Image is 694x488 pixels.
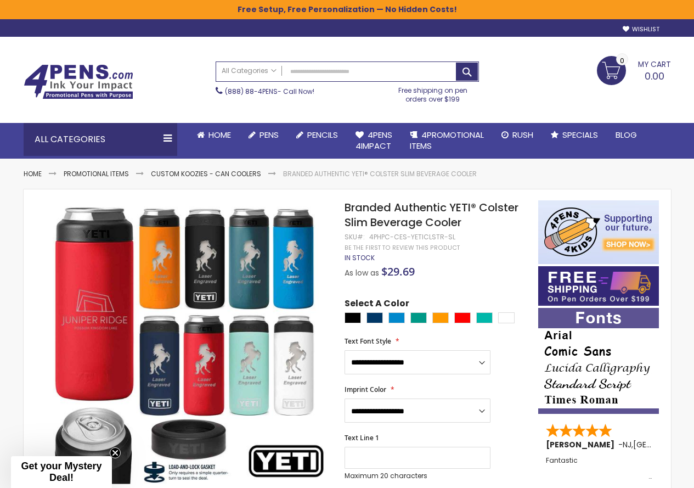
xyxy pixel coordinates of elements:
div: Get your Mystery Deal!Close teaser [11,456,112,488]
a: Rush [493,123,542,147]
span: Pencils [307,129,338,141]
div: Seafoam Green [410,312,427,323]
img: Branded Authentic YETI® Colster Slim Beverage Cooler [46,199,330,484]
img: 4pens 4 kids [538,200,659,264]
p: Maximum 20 characters [345,472,490,480]
a: Home [188,123,240,147]
span: 0 [620,55,624,66]
span: NJ [623,439,631,450]
a: Blog [607,123,646,147]
a: 4Pens4impact [347,123,401,159]
button: Close teaser [110,447,121,458]
div: White [498,312,515,323]
span: Specials [562,129,598,141]
a: Pens [240,123,287,147]
span: 4Pens 4impact [356,129,392,152]
a: Custom Koozies - Can Coolers [151,169,261,178]
a: All Categories [216,62,282,80]
div: Black [345,312,361,323]
li: Branded Authentic YETI® Colster Slim Beverage Cooler [283,170,477,178]
div: Navy Blue [366,312,383,323]
strong: SKU [345,232,365,242]
img: font-personalization-examples [538,308,659,414]
div: Red [454,312,471,323]
span: All Categories [222,66,277,75]
span: In stock [345,253,375,262]
div: Big Wave Blue [388,312,405,323]
span: - Call Now! [225,87,314,96]
div: All Categories [24,123,177,156]
span: 4PROMOTIONAL ITEMS [410,129,484,152]
a: 4PROMOTIONALITEMS [401,123,493,159]
a: Specials [542,123,607,147]
div: Free shipping on pen orders over $199 [387,82,479,104]
a: Promotional Items [64,169,129,178]
img: Free shipping on orders over $199 [538,266,659,306]
span: Select A Color [345,298,409,312]
span: 0.00 [645,69,664,83]
a: Be the first to review this product [345,244,460,252]
span: Pens [259,129,279,141]
div: Orange [432,312,449,323]
span: [PERSON_NAME] [546,439,618,450]
span: As low as [345,267,379,278]
span: Branded Authentic YETI® Colster Slim Beverage Cooler [345,200,518,230]
span: Text Font Style [345,336,391,346]
div: 4PHPC-CES-YETICLSTR-SL [369,233,455,242]
span: Home [208,129,231,141]
div: Teal [476,312,493,323]
a: Wishlist [623,25,659,33]
img: 4Pens Custom Pens and Promotional Products [24,64,133,99]
span: Text Line 1 [345,433,379,442]
a: 0.00 0 [597,56,671,83]
span: $29.69 [381,264,415,279]
a: Pencils [287,123,347,147]
span: Imprint Color [345,385,386,394]
span: Rush [512,129,533,141]
div: Fantastic [546,457,652,480]
a: Home [24,169,42,178]
a: (888) 88-4PENS [225,87,278,96]
span: Get your Mystery Deal! [21,461,101,483]
span: Blog [616,129,637,141]
div: Availability [345,254,375,262]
